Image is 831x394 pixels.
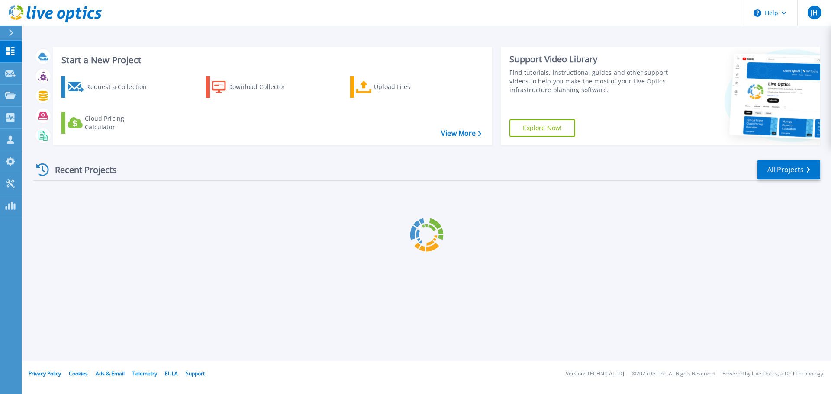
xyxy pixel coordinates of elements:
a: Privacy Policy [29,370,61,377]
a: Upload Files [350,76,447,98]
h3: Start a New Project [61,55,481,65]
div: Recent Projects [33,159,129,180]
li: © 2025 Dell Inc. All Rights Reserved [632,371,715,377]
a: Ads & Email [96,370,125,377]
a: Cookies [69,370,88,377]
div: Request a Collection [86,78,155,96]
div: Support Video Library [509,54,672,65]
div: Cloud Pricing Calculator [85,114,154,131]
span: JH [811,9,818,16]
div: Download Collector [228,78,297,96]
a: Cloud Pricing Calculator [61,112,158,134]
a: EULA [165,370,178,377]
a: View More [441,129,481,138]
div: Upload Files [374,78,443,96]
a: Download Collector [206,76,303,98]
a: Support [186,370,205,377]
li: Version: [TECHNICAL_ID] [566,371,624,377]
a: Request a Collection [61,76,158,98]
a: Explore Now! [509,119,575,137]
a: Telemetry [132,370,157,377]
li: Powered by Live Optics, a Dell Technology [722,371,823,377]
a: All Projects [757,160,820,179]
div: Find tutorials, instructional guides and other support videos to help you make the most of your L... [509,68,672,94]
